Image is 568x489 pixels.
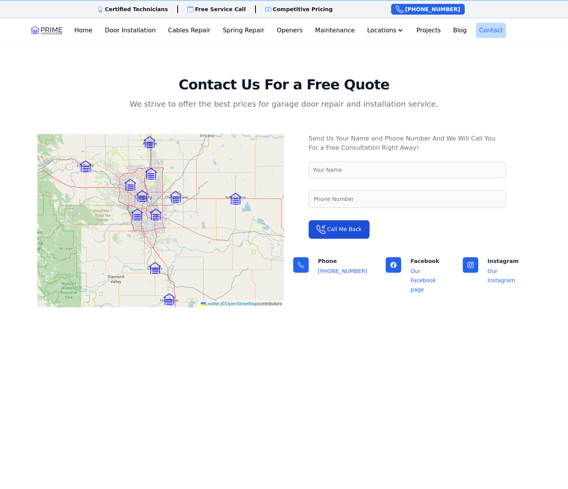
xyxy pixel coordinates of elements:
[220,23,267,38] a: Spring Repair
[149,262,161,274] img: Marker
[124,179,136,191] img: Marker
[309,190,506,208] input: Phone Number
[273,5,333,13] p: Competitive Pricing
[487,268,515,283] a: Our Instagram
[144,136,155,148] img: Marker
[450,23,470,38] a: Blog
[165,23,213,38] a: Cables Repair
[102,23,159,38] a: Door Installation
[199,301,284,307] div: © contributors
[71,23,96,38] a: Home
[309,134,506,152] p: Send Us Your Name and Phone Number And We Will Call You For a Free Consultation Right Away!
[309,220,370,239] button: Call Me Back
[145,168,157,179] img: Marker
[201,301,219,306] a: Leaflet
[318,257,367,265] p: Phone
[318,268,367,274] a: [PHONE_NUMBER]
[225,301,258,306] a: OpenStreetMap
[195,5,246,13] p: Free Service Call
[105,5,168,13] p: Certified Technicians
[312,23,358,38] a: Maintenance
[37,77,531,92] h2: Contact Us For a Free Quote
[37,99,531,109] p: We strive to offer the best prices for garage door repair and installation service.
[364,23,407,38] button: Locations
[413,23,444,38] a: Projects
[163,293,175,305] img: Marker
[221,301,222,306] span: |
[80,161,91,172] img: Marker
[274,23,306,38] a: Openers
[170,191,181,203] img: Marker
[487,257,521,265] p: Instagram
[31,24,62,37] img: Logo
[410,257,444,265] p: Facebook
[136,190,148,202] img: Marker
[150,209,161,220] img: Marker
[410,268,436,293] a: Our Facebook page
[476,23,506,38] a: Contact
[309,162,506,178] input: Your Name
[230,193,241,204] img: Marker
[391,4,465,15] a: [PHONE_NUMBER]
[131,209,143,220] img: Marker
